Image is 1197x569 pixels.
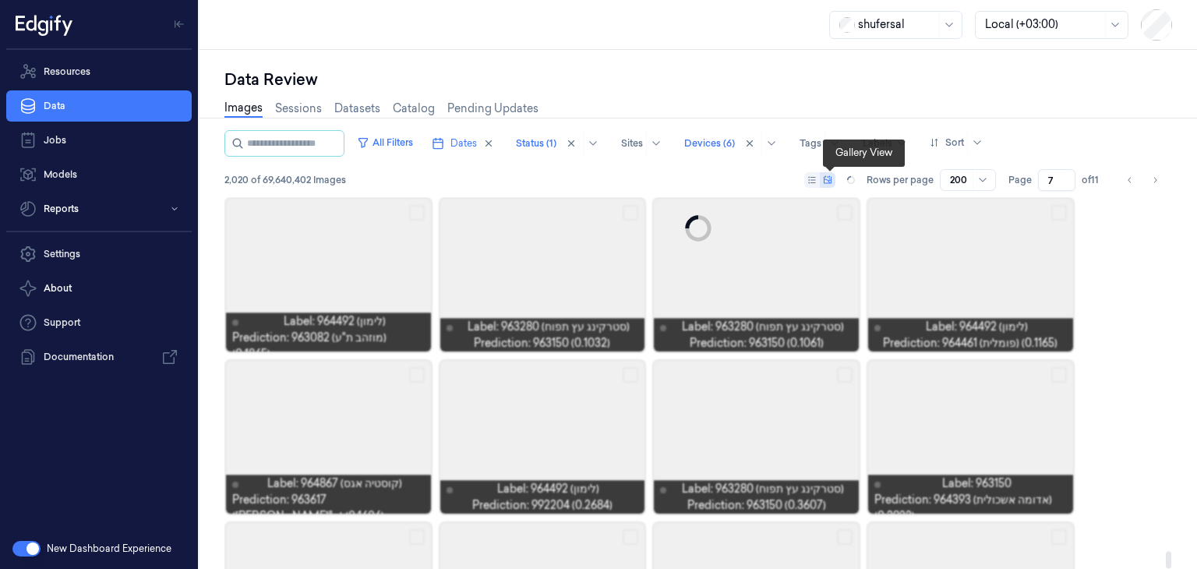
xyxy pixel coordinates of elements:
span: Label: 963280 (סטרקינג עץ תפוח) [682,481,844,497]
span: Label: 963280 (סטרקינג עץ תפוח) [468,319,630,335]
button: About [6,273,192,304]
a: Pending Updates [447,101,538,117]
span: of 11 [1082,173,1107,187]
span: Label: 964492 (לימון) [926,319,1028,335]
a: Settings [6,239,192,270]
a: Datasets [334,101,380,117]
button: Select row [1051,205,1067,221]
span: Label: 963280 (סטרקינג עץ תפוח) [682,319,844,335]
button: Select row [409,529,425,545]
span: Prediction: 963082 (מוזהב ת"ע) (0.1865) [232,330,425,362]
span: Prediction: 963150 (0.1061) [690,335,824,352]
span: Dates [450,136,477,150]
a: Jobs [6,125,192,156]
a: Data [6,90,192,122]
button: Select row [623,529,638,545]
span: Prediction: 964461 (פומלית) (0.1165) [883,335,1058,352]
a: Resources [6,56,192,87]
button: Select row [409,205,425,221]
a: Models [6,159,192,190]
span: Prediction: 992204 (0.2684) [472,497,613,514]
a: Images [224,100,263,118]
span: Prediction: 964393 (אדומה אשכולית) (0.3922) [874,492,1067,525]
button: Select row [1051,367,1067,383]
span: Prediction: 963150 (0.1032) [474,335,610,352]
button: Select row [623,205,638,221]
span: Label: 963150 [942,475,1012,492]
a: Catalog [393,101,435,117]
span: Prediction: 963617 ([PERSON_NAME]"ע) (0.1606) [232,492,425,525]
button: Reports [6,193,192,224]
div: Data Review [224,69,1172,90]
button: Select row [623,367,638,383]
a: Sessions [275,101,322,117]
button: All Filters [351,130,419,155]
p: Rows per page [867,173,934,187]
span: Label: 964492 (לימון) [284,313,386,330]
button: Select row [409,367,425,383]
button: Select row [1051,529,1067,545]
button: Dates [425,131,500,156]
a: Documentation [6,341,192,373]
span: Label: 964867 (קוסטיה אגס) [267,475,402,492]
button: Select row [837,367,853,383]
span: Prediction: 963150 (0.3607) [687,497,826,514]
button: Select row [837,529,853,545]
nav: pagination [1119,169,1166,191]
span: Page [1008,173,1032,187]
button: Go to previous page [1119,169,1141,191]
span: 2,020 of 69,640,402 Images [224,173,346,187]
a: Support [6,307,192,338]
button: Toggle Navigation [167,12,192,37]
span: Label: 964492 (לימון) [497,481,599,497]
button: Select row [837,205,853,221]
button: Go to next page [1144,169,1166,191]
